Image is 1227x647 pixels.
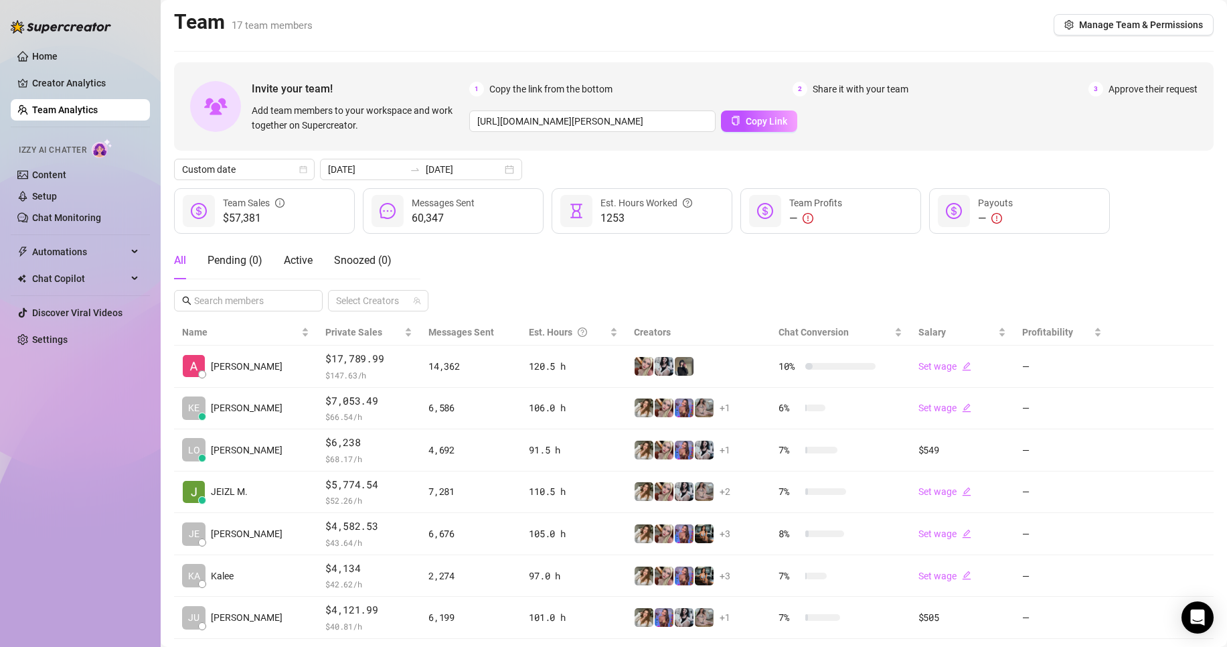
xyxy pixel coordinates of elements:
span: search [182,296,191,305]
img: Sadie [655,357,673,376]
img: Anna [635,357,653,376]
td: — [1014,597,1110,639]
a: Set wageedit [918,486,971,497]
span: dollar-circle [757,203,773,219]
a: Creator Analytics [32,72,139,94]
span: message [380,203,396,219]
span: JU [188,610,199,625]
span: hourglass [568,203,584,219]
div: 106.0 h [529,401,617,415]
span: Payouts [978,198,1013,208]
span: 3 [1088,82,1103,96]
span: 2 [793,82,807,96]
img: Sadie [695,441,714,459]
img: Paige [635,567,653,585]
img: Daisy [695,608,714,627]
div: $549 [918,443,1006,457]
span: 10 % [779,359,800,374]
button: Manage Team & Permissions [1054,14,1214,35]
span: $ 66.54 /h [325,410,412,423]
span: [PERSON_NAME] [211,401,282,415]
span: Invite your team! [252,80,469,97]
img: Anna [655,567,673,585]
a: Set wageedit [918,403,971,413]
img: Sadie [675,608,693,627]
td: — [1014,388,1110,430]
span: thunderbolt [17,246,28,257]
img: Anna [655,482,673,501]
a: Set wageedit [918,528,971,539]
span: 7 % [779,443,800,457]
div: 97.0 h [529,569,617,583]
span: copy [731,116,740,125]
span: [PERSON_NAME] [211,610,282,625]
img: JEIZL MALLARI [183,481,205,503]
span: dollar-circle [191,203,207,219]
span: Approve their request [1109,82,1198,96]
div: — [789,210,842,226]
img: Anna [655,524,673,543]
a: Setup [32,191,57,202]
img: Paige [635,608,653,627]
span: LO [188,443,200,457]
span: $4,121.99 [325,602,412,618]
a: Settings [32,334,68,345]
span: + 3 [720,569,730,583]
td: — [1014,346,1110,388]
span: 8 % [779,526,800,541]
span: KA [188,569,200,583]
span: $ 147.63 /h [325,368,412,382]
span: $ 52.26 /h [325,494,412,507]
span: edit [962,362,971,371]
span: $ 40.81 /h [325,620,412,633]
img: Ava [655,608,673,627]
span: Share it with your team [813,82,908,96]
span: Messages Sent [412,198,475,208]
span: Kalee [211,569,234,583]
div: — [978,210,1013,226]
span: Chat Conversion [779,327,849,338]
img: Chat Copilot [17,274,26,283]
div: 91.5 h [529,443,617,457]
div: 4,692 [428,443,513,457]
img: Ava [675,567,693,585]
span: Snoozed ( 0 ) [334,254,392,267]
span: 7 % [779,484,800,499]
img: Paige [635,441,653,459]
span: 17 team members [232,19,313,31]
div: Team Sales [223,196,284,210]
span: Private Sales [325,327,382,338]
span: 60,347 [412,210,475,226]
span: $7,053.49 [325,393,412,409]
span: exclamation-circle [991,213,1002,224]
span: Messages Sent [428,327,494,338]
span: Active [284,254,313,267]
div: 110.5 h [529,484,617,499]
img: Daisy [695,399,714,417]
img: Paige [635,482,653,501]
span: + 1 [720,443,730,457]
span: + 1 [720,610,730,625]
span: Izzy AI Chatter [19,144,86,157]
input: End date [426,162,502,177]
img: Ava [675,441,693,459]
div: 101.0 h [529,610,617,625]
span: dollar-circle [946,203,962,219]
img: Anna [675,357,693,376]
span: Copy Link [746,116,787,127]
span: [PERSON_NAME] [211,526,282,541]
input: Search members [194,293,304,308]
span: [PERSON_NAME] [211,359,282,374]
span: calendar [299,165,307,173]
td: — [1014,513,1110,555]
img: logo-BBDzfeDw.svg [11,20,111,33]
td: — [1014,472,1110,514]
span: $4,134 [325,561,412,577]
div: Pending ( 0 ) [208,253,262,269]
img: Alexicon Ortiag… [183,355,205,377]
span: $ 43.64 /h [325,536,412,549]
span: 6 % [779,401,800,415]
td: — [1014,555,1110,597]
div: 2,274 [428,569,513,583]
span: + 2 [720,484,730,499]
